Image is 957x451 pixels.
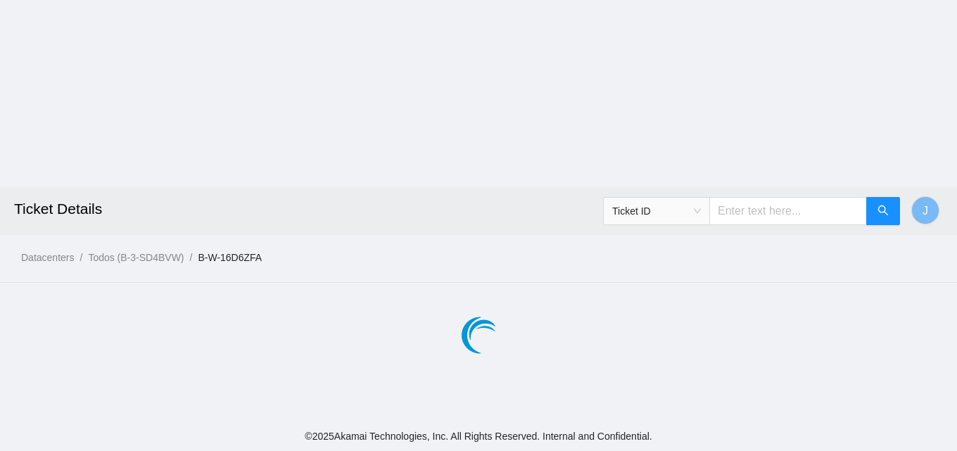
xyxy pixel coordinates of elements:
span: search [877,205,889,218]
button: J [911,196,939,224]
span: J [923,202,928,220]
span: Ticket ID [612,201,701,222]
a: B-W-16D6ZFA [198,252,262,263]
a: Datacenters [21,252,74,263]
h2: Ticket Details [14,186,664,231]
a: Todos (B-3-SD4BVW) [88,252,184,263]
input: Enter text here... [709,197,867,225]
span: / [80,252,82,263]
span: / [190,252,193,263]
button: search [866,197,900,225]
